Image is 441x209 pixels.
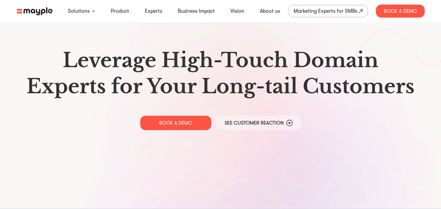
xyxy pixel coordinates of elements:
[145,7,162,15] a: Experts
[230,7,244,15] a: Vision
[260,7,280,15] a: About us
[225,120,284,126] p: See Customer Reaction
[216,116,301,130] a: See Customer Reaction
[178,7,215,15] a: Business Impact
[288,5,368,17] a: Marketing Experts for SMBs
[159,120,192,126] p: BOOK A DEMO
[140,116,211,130] a: BOOK A DEMO
[294,7,357,16] div: Marketing Experts for SMBs
[376,5,425,18] div: Book A Demo
[17,7,53,15] img: mayple-logo
[111,7,129,15] a: Product
[68,7,90,15] a: Solutions
[22,47,419,99] h1: Leverage High-Touch Domain Experts for Your Long-tail Customers
[92,10,95,12] img: arrow-down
